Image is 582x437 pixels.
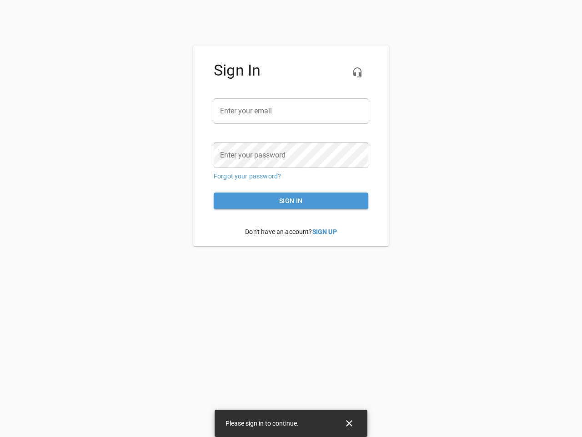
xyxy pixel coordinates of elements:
a: Sign Up [312,228,337,235]
button: Sign in [214,193,368,209]
a: Forgot your password? [214,173,281,180]
h4: Sign In [214,61,368,80]
button: Close [338,412,360,434]
span: Please sign in to continue. [226,420,299,427]
p: Don't have an account? [214,220,368,244]
span: Sign in [221,195,361,207]
button: Live Chat [346,61,368,83]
